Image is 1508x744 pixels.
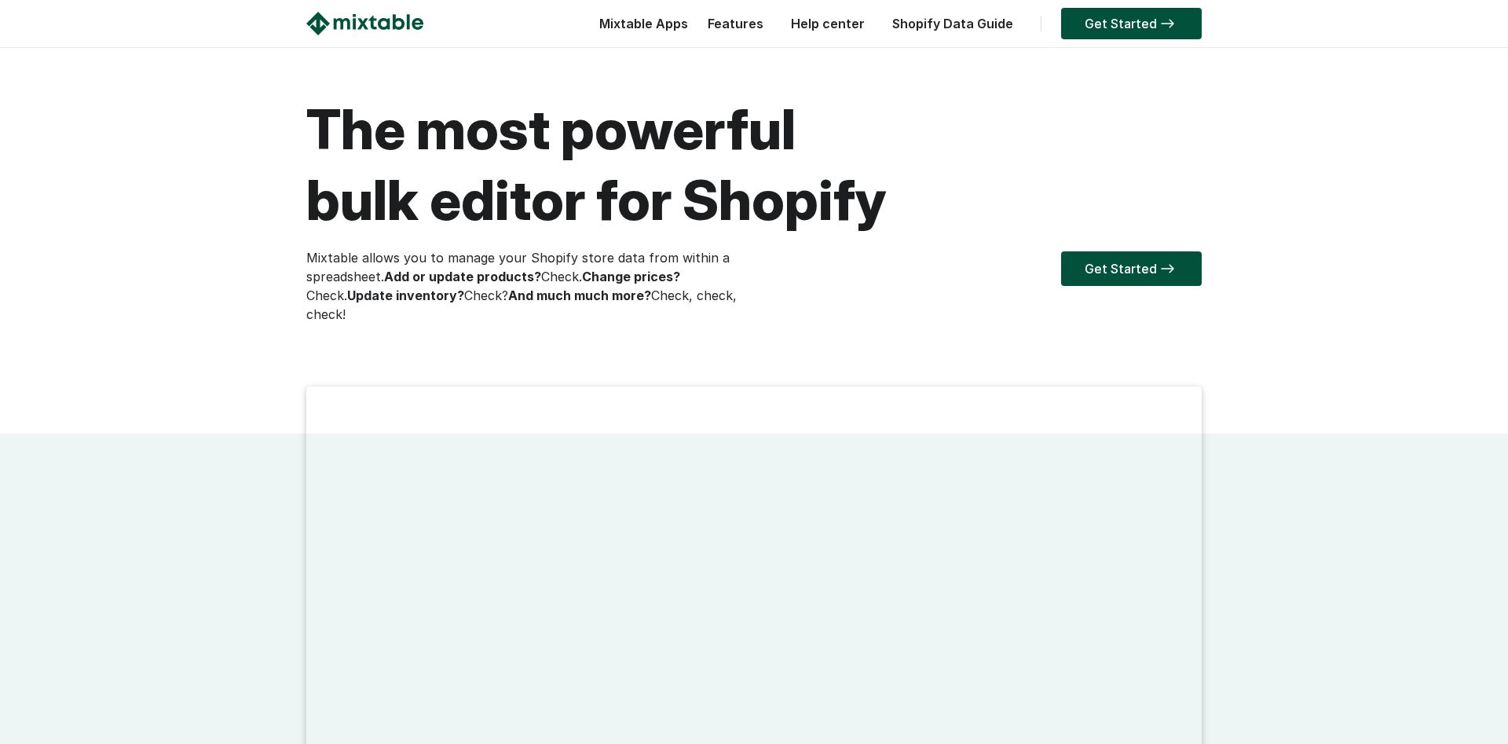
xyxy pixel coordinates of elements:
p: Mixtable allows you to manage your Shopify store data from within a spreadsheet. Check. Check. Ch... [306,248,754,324]
a: Get Started [1061,8,1202,39]
img: Mixtable logo [306,12,423,35]
img: arrow-right.svg [1157,264,1178,273]
div: Mixtable Apps [591,12,688,43]
strong: Update inventory? [347,288,464,303]
a: Shopify Data Guide [884,16,1021,31]
a: Get Started [1061,251,1202,286]
strong: Change prices? [582,269,680,284]
strong: And much much more? [508,288,651,303]
a: Help center [783,16,873,31]
img: arrow-right.svg [1157,19,1178,28]
h1: The most powerful bulk editor for Shopify [306,94,1202,236]
strong: Add or update products? [384,269,541,284]
a: Features [700,16,771,31]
